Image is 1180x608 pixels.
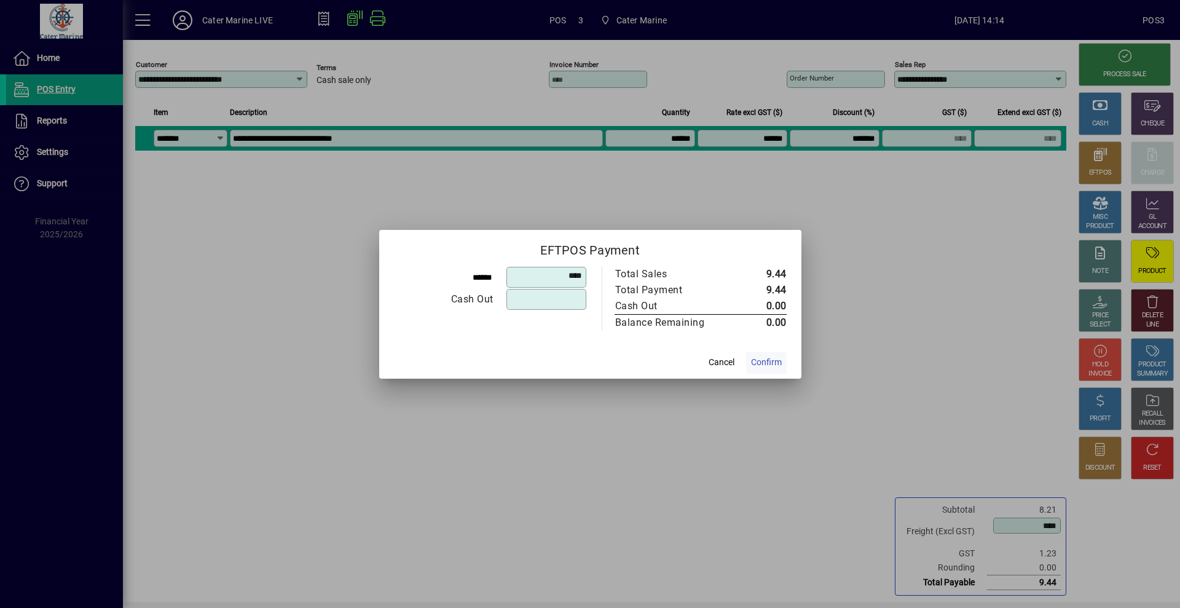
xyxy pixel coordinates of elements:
td: 9.44 [731,282,787,298]
span: Cancel [709,356,734,369]
button: Cancel [702,352,741,374]
td: Total Sales [615,266,731,282]
button: Confirm [746,352,787,374]
div: Cash Out [615,299,718,314]
td: 0.00 [731,314,787,331]
div: Cash Out [395,292,494,307]
td: Total Payment [615,282,731,298]
h2: EFTPOS Payment [379,230,801,266]
div: Balance Remaining [615,315,718,330]
td: 0.00 [731,298,787,315]
span: Confirm [751,356,782,369]
td: 9.44 [731,266,787,282]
